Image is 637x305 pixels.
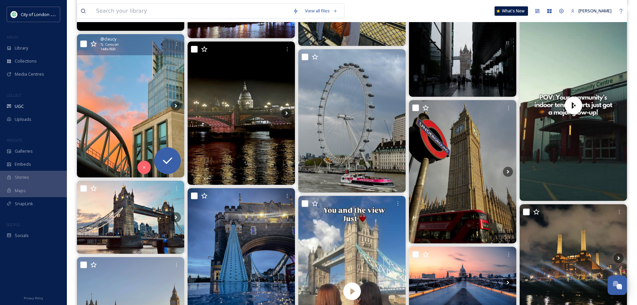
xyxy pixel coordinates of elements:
[578,8,612,14] span: [PERSON_NAME]
[15,161,31,167] span: Embeds
[495,6,528,16] a: What's New
[7,93,21,98] span: COLLECT
[15,71,44,77] span: Media Centres
[21,11,75,17] span: City of London Corporation
[567,4,615,17] a: [PERSON_NAME]
[15,201,33,207] span: SnapLink
[7,222,20,227] span: SOCIALS
[188,42,295,185] img: Lovely weekend away in London.#london #coventgarden #theshardlondon #towerbridge #toweroflondon #...
[15,187,26,194] span: Maps
[7,34,18,40] span: MEDIA
[15,103,24,109] span: UGC
[298,49,406,193] img: লন্ডনোর ছোউখ #londoneye #londoneye🎡 #thames #thamesriver #thamespath #riverthames #citylife #city...
[15,45,28,51] span: Library
[15,174,29,180] span: Stories
[105,42,119,47] span: Carousel
[24,296,43,300] span: Privacy Policy
[100,47,115,52] span: 1440 x 1920
[77,34,184,177] img: PianoFoster. 🎹🌆🏙️🌃
[15,58,37,64] span: Collections
[100,36,116,42] span: @ claucy
[93,4,290,18] input: Search your library
[409,100,516,243] img: ❤️ London #london #londontravel #bigbenlondon #picadillycircus #skygarden #travelling
[7,138,22,143] span: WIDGETS
[11,11,17,18] img: 354633849_641918134643224_7365946917959491822_n.jpg
[15,148,33,154] span: Galleries
[77,181,184,254] img: London at golden hour — where history meets modern dreams ✨ The city slows down, but never stops🌇...
[15,116,31,123] span: Uploads
[24,294,43,302] a: Privacy Policy
[608,276,627,295] button: Open Chat
[520,10,627,201] img: thumbnail
[15,232,29,239] span: Socials
[302,4,341,17] a: View all files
